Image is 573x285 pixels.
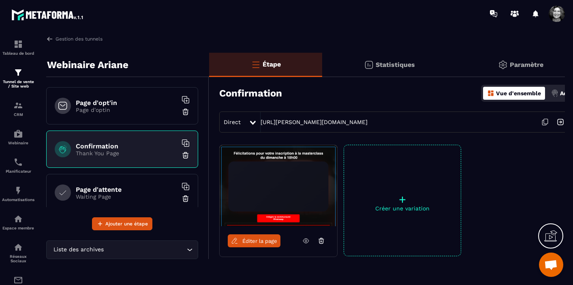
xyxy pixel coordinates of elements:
p: Webinaire [2,141,34,145]
input: Search for option [105,245,185,254]
img: automations [13,186,23,195]
a: formationformationCRM [2,94,34,123]
a: Gestion des tunnels [46,35,103,43]
a: automationsautomationsEspace membre [2,208,34,236]
img: trash [182,108,190,116]
img: setting-gr.5f69749f.svg [498,60,508,70]
span: Éditer la page [242,238,277,244]
p: Waiting Page [76,193,177,200]
a: Éditer la page [228,234,280,247]
img: formation [13,68,23,77]
button: Ajouter une étape [92,217,152,230]
img: arrow-next.bcc2205e.svg [553,114,568,130]
div: Search for option [46,240,198,259]
img: logo [11,7,84,22]
a: Ouvrir le chat [539,253,563,277]
img: formation [13,101,23,110]
p: Vue d'ensemble [496,90,541,96]
p: Paramètre [510,61,543,69]
img: social-network [13,242,23,252]
img: automations [13,214,23,224]
img: email [13,275,23,285]
a: automationsautomationsWebinaire [2,123,34,151]
img: bars-o.4a397970.svg [251,60,261,69]
p: Automatisations [2,197,34,202]
a: schedulerschedulerPlanificateur [2,151,34,180]
span: Ajouter une étape [105,220,148,228]
h6: Page d'attente [76,186,177,193]
p: Étape [263,60,281,68]
img: image [220,145,337,226]
img: scheduler [13,157,23,167]
a: formationformationTunnel de vente / Site web [2,62,34,94]
h3: Confirmation [219,88,282,99]
p: Tunnel de vente / Site web [2,79,34,88]
p: + [344,194,461,205]
span: Liste des archives [51,245,105,254]
a: social-networksocial-networkRéseaux Sociaux [2,236,34,269]
p: Réseaux Sociaux [2,254,34,263]
img: arrow [46,35,53,43]
p: Page d'optin [76,107,177,113]
p: Thank You Page [76,150,177,156]
p: Créer une variation [344,205,461,212]
a: [URL][PERSON_NAME][DOMAIN_NAME] [261,119,368,125]
p: Espace membre [2,226,34,230]
a: automationsautomationsAutomatisations [2,180,34,208]
p: CRM [2,112,34,117]
p: Planificateur [2,169,34,174]
h6: Page d'opt'in [76,99,177,107]
p: Statistiques [376,61,415,69]
img: trash [182,151,190,159]
p: Webinaire Ariane [47,57,128,73]
h6: Confirmation [76,142,177,150]
p: Tableau de bord [2,51,34,56]
img: trash [182,195,190,203]
img: formation [13,39,23,49]
img: stats.20deebd0.svg [364,60,374,70]
img: dashboard-orange.40269519.svg [487,90,494,97]
a: formationformationTableau de bord [2,33,34,62]
img: actions.d6e523a2.png [551,90,558,97]
span: Direct [224,119,241,125]
img: automations [13,129,23,139]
